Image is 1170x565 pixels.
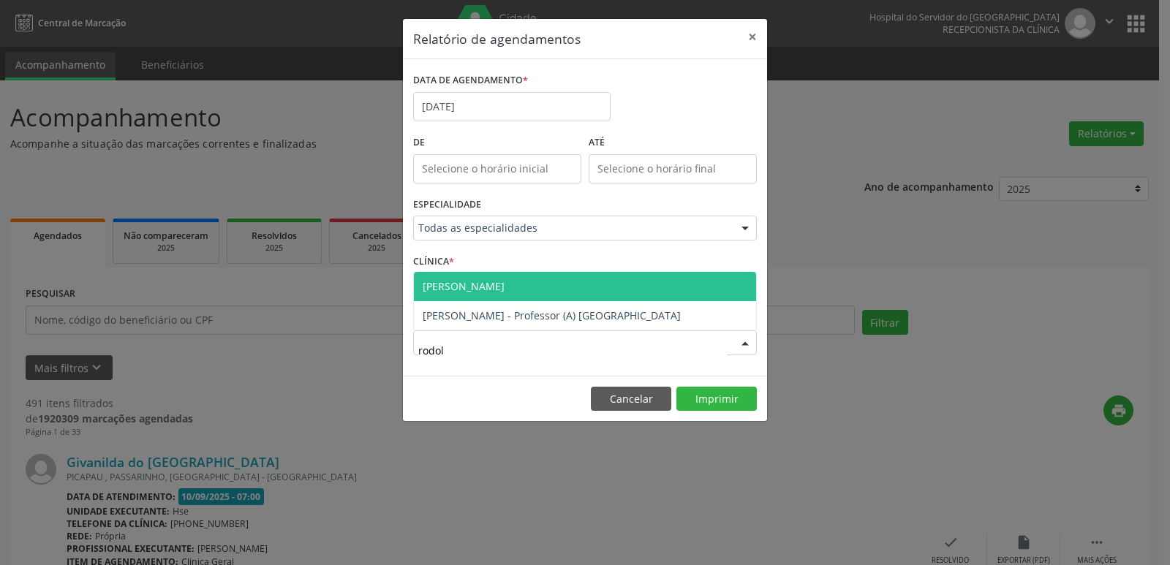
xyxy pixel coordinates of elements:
[589,132,757,154] label: ATÉ
[423,279,505,293] span: [PERSON_NAME]
[738,19,767,55] button: Close
[418,335,727,365] input: Selecione um profissional
[676,387,757,412] button: Imprimir
[423,308,681,322] span: [PERSON_NAME] - Professor (A) [GEOGRAPHIC_DATA]
[589,154,757,183] input: Selecione o horário final
[413,251,454,273] label: CLÍNICA
[413,132,581,154] label: De
[413,29,581,48] h5: Relatório de agendamentos
[418,221,727,235] span: Todas as especialidades
[591,387,671,412] button: Cancelar
[413,194,481,216] label: ESPECIALIDADE
[413,69,528,92] label: DATA DE AGENDAMENTO
[413,154,581,183] input: Selecione o horário inicial
[413,92,611,121] input: Selecione uma data ou intervalo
